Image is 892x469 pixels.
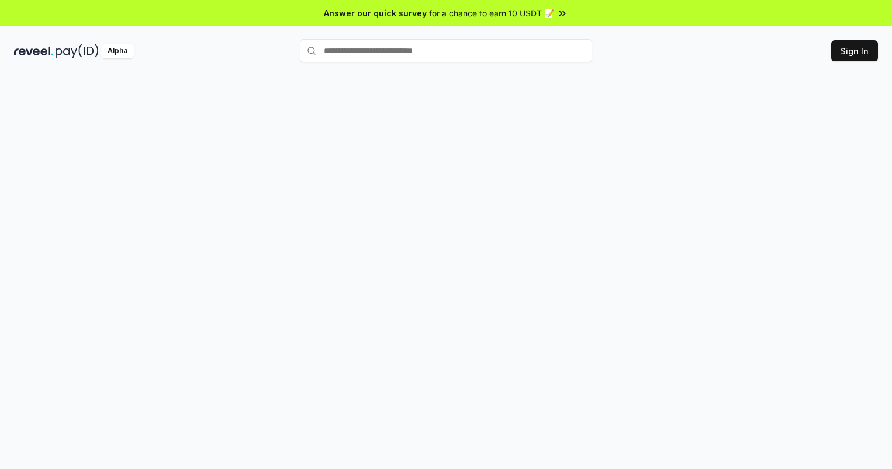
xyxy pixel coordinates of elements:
button: Sign In [831,40,878,61]
span: for a chance to earn 10 USDT 📝 [429,7,554,19]
span: Answer our quick survey [324,7,427,19]
div: Alpha [101,44,134,58]
img: pay_id [56,44,99,58]
img: reveel_dark [14,44,53,58]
